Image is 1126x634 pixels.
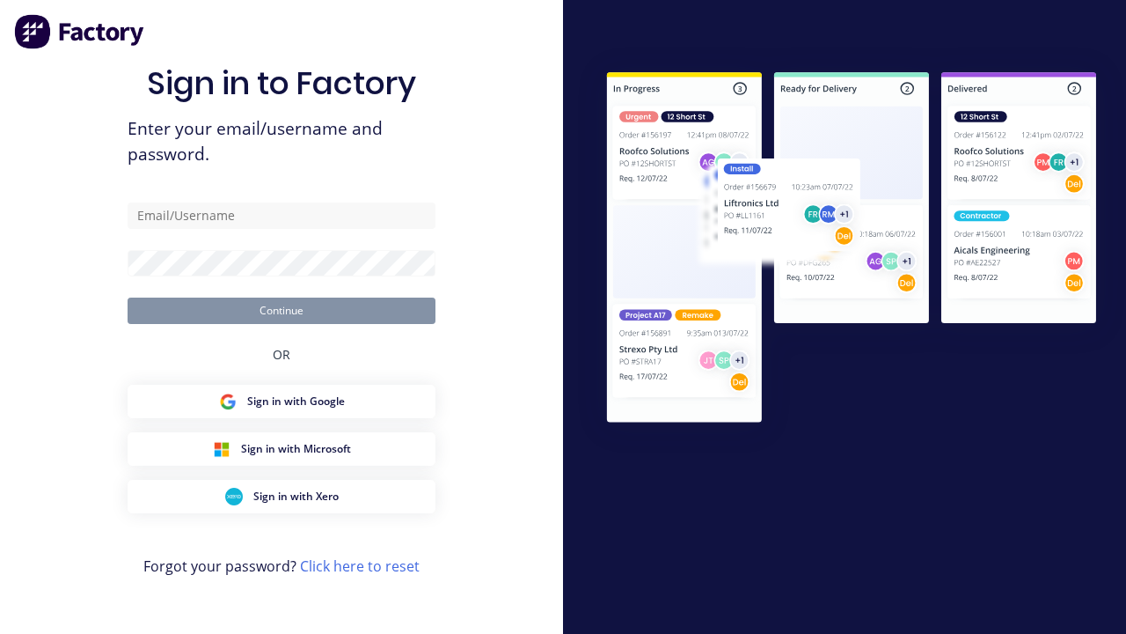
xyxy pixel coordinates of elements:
img: Xero Sign in [225,488,243,505]
a: Click here to reset [300,557,420,576]
img: Google Sign in [219,393,237,410]
img: Factory [14,14,146,49]
button: Microsoft Sign inSign in with Microsoft [128,432,435,466]
span: Enter your email/username and password. [128,116,435,167]
button: Google Sign inSign in with Google [128,385,435,418]
div: OR [273,324,290,385]
button: Xero Sign inSign in with Xero [128,480,435,513]
h1: Sign in to Factory [147,64,416,102]
span: Sign in with Google [247,394,345,409]
img: Sign in [577,45,1126,454]
button: Continue [128,298,435,324]
span: Sign in with Microsoft [241,441,351,457]
span: Forgot your password? [143,556,420,577]
img: Microsoft Sign in [213,440,230,458]
span: Sign in with Xero [253,489,339,505]
input: Email/Username [128,203,435,229]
